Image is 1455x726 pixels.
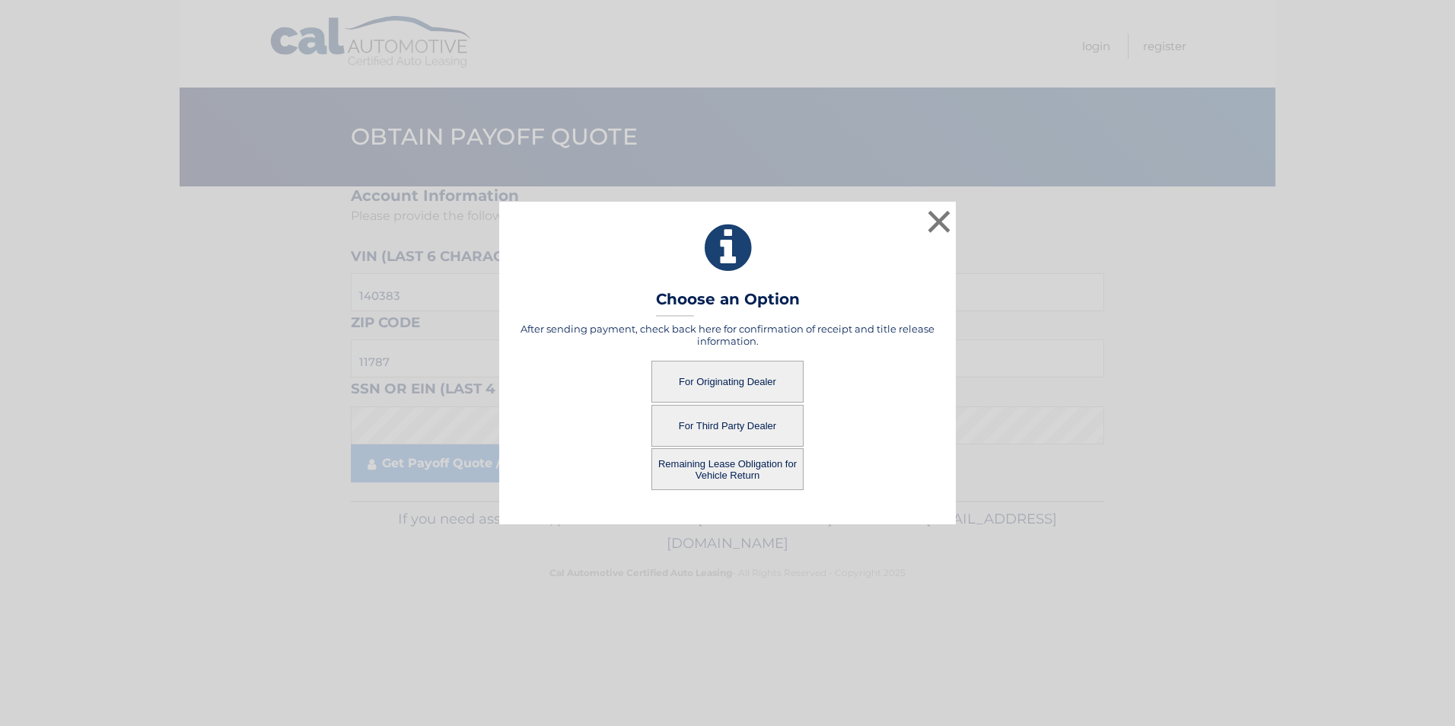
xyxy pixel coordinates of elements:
[924,206,954,237] button: ×
[518,323,937,347] h5: After sending payment, check back here for confirmation of receipt and title release information.
[651,405,804,447] button: For Third Party Dealer
[656,290,800,317] h3: Choose an Option
[651,361,804,403] button: For Originating Dealer
[651,448,804,490] button: Remaining Lease Obligation for Vehicle Return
